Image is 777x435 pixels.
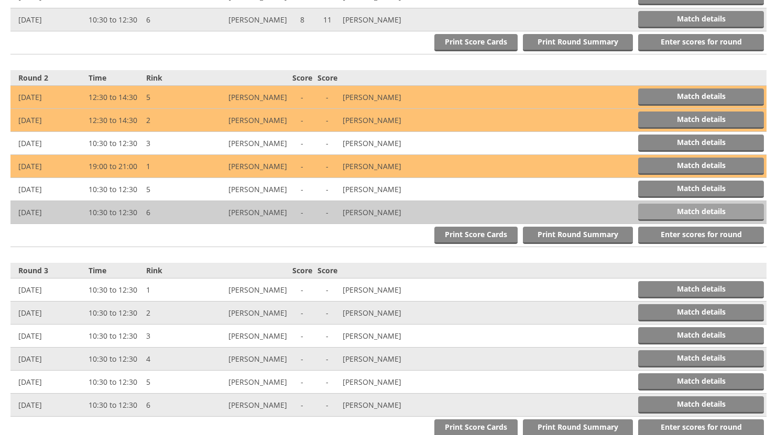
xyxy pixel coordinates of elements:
[10,278,86,302] td: [DATE]
[340,155,431,178] td: [PERSON_NAME]
[340,302,431,325] td: [PERSON_NAME]
[199,394,289,417] td: [PERSON_NAME]
[199,278,289,302] td: [PERSON_NAME]
[315,132,340,155] td: -
[86,178,144,201] td: 10:30 to 12:30
[290,70,315,86] th: Score
[10,371,86,394] td: [DATE]
[10,302,86,325] td: [DATE]
[638,135,764,152] a: Match details
[144,348,199,371] td: 4
[290,348,315,371] td: -
[144,178,199,201] td: 5
[199,325,289,348] td: [PERSON_NAME]
[199,348,289,371] td: [PERSON_NAME]
[86,394,144,417] td: 10:30 to 12:30
[340,178,431,201] td: [PERSON_NAME]
[290,263,315,278] th: Score
[10,394,86,417] td: [DATE]
[199,155,289,178] td: [PERSON_NAME]
[199,132,289,155] td: [PERSON_NAME]
[315,155,340,178] td: -
[144,325,199,348] td: 3
[638,88,764,106] a: Match details
[340,8,431,31] td: [PERSON_NAME]
[10,109,86,132] td: [DATE]
[290,201,315,224] td: -
[315,86,340,109] td: -
[86,302,144,325] td: 10:30 to 12:30
[86,201,144,224] td: 10:30 to 12:30
[10,86,86,109] td: [DATE]
[638,111,764,129] a: Match details
[638,396,764,414] a: Match details
[315,263,340,278] th: Score
[638,227,764,244] a: Enter scores for round
[340,278,431,302] td: [PERSON_NAME]
[340,371,431,394] td: [PERSON_NAME]
[10,263,86,278] th: Round 3
[10,132,86,155] td: [DATE]
[290,8,315,31] td: 8
[10,70,86,86] th: Round 2
[290,394,315,417] td: -
[86,86,144,109] td: 12:30 to 14:30
[86,348,144,371] td: 10:30 to 12:30
[315,109,340,132] td: -
[144,201,199,224] td: 6
[638,327,764,344] a: Match details
[523,227,633,244] a: Print Round Summary
[144,70,199,86] th: Rink
[638,204,764,221] a: Match details
[340,325,431,348] td: [PERSON_NAME]
[340,348,431,371] td: [PERSON_NAME]
[144,278,199,302] td: 1
[315,394,340,417] td: -
[638,373,764,391] a: Match details
[86,109,144,132] td: 12:30 to 14:30
[10,178,86,201] td: [DATE]
[290,371,315,394] td: -
[199,86,289,109] td: [PERSON_NAME]
[638,281,764,298] a: Match details
[199,109,289,132] td: [PERSON_NAME]
[638,158,764,175] a: Match details
[86,155,144,178] td: 19:00 to 21:00
[290,278,315,302] td: -
[638,304,764,321] a: Match details
[340,109,431,132] td: [PERSON_NAME]
[340,86,431,109] td: [PERSON_NAME]
[290,86,315,109] td: -
[10,348,86,371] td: [DATE]
[290,325,315,348] td: -
[86,70,144,86] th: Time
[10,8,86,31] td: [DATE]
[315,302,340,325] td: -
[290,132,315,155] td: -
[340,201,431,224] td: [PERSON_NAME]
[86,263,144,278] th: Time
[86,8,144,31] td: 10:30 to 12:30
[638,34,764,51] a: Enter scores for round
[638,350,764,367] a: Match details
[86,132,144,155] td: 10:30 to 12:30
[290,109,315,132] td: -
[86,371,144,394] td: 10:30 to 12:30
[199,201,289,224] td: [PERSON_NAME]
[144,263,199,278] th: Rink
[144,302,199,325] td: 2
[144,109,199,132] td: 2
[144,394,199,417] td: 6
[340,394,431,417] td: [PERSON_NAME]
[86,278,144,302] td: 10:30 to 12:30
[199,8,289,31] td: [PERSON_NAME]
[315,371,340,394] td: -
[434,227,518,244] a: Print Score Cards
[340,132,431,155] td: [PERSON_NAME]
[315,278,340,302] td: -
[144,132,199,155] td: 3
[434,34,518,51] a: Print Score Cards
[638,11,764,28] a: Match details
[523,34,633,51] a: Print Round Summary
[199,371,289,394] td: [PERSON_NAME]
